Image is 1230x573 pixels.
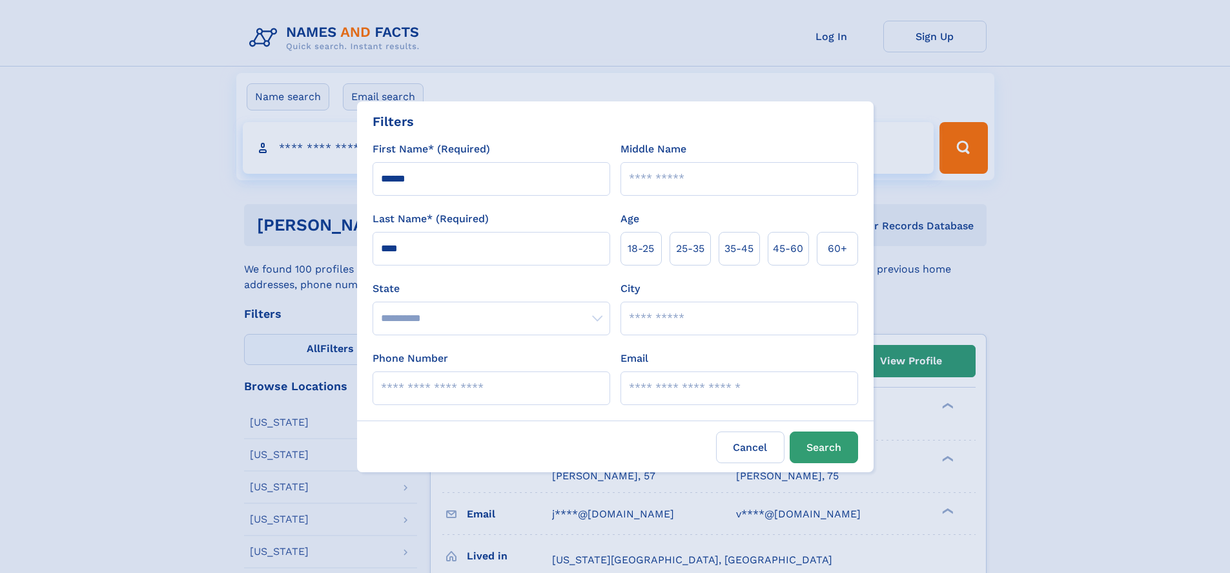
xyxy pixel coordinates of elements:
[724,241,753,256] span: 35‑45
[620,141,686,157] label: Middle Name
[716,432,784,463] label: Cancel
[373,141,490,157] label: First Name* (Required)
[828,241,847,256] span: 60+
[373,211,489,227] label: Last Name* (Required)
[373,351,448,366] label: Phone Number
[620,351,648,366] label: Email
[373,281,610,297] label: State
[373,112,414,131] div: Filters
[773,241,803,256] span: 45‑60
[790,432,858,463] button: Search
[620,281,640,297] label: City
[620,211,639,227] label: Age
[676,241,704,256] span: 25‑35
[628,241,654,256] span: 18‑25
